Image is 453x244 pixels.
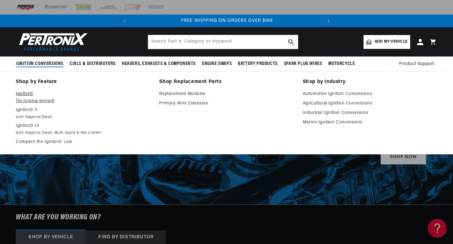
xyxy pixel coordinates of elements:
[148,35,298,49] input: Search Part #, Category or Keyword
[16,61,63,67] span: Ignition Conversions
[16,98,150,104] em: The Original Ignitor©
[119,57,199,71] summary: Headers, Exhausts & Components
[16,122,150,136] a: Ignitor© III with Adaptive Dwell, Multi-Spark & Rev Limiter
[16,90,150,104] a: Ignitor© The Original Ignitor©
[199,57,235,71] summary: Engine Swaps
[303,109,437,117] a: Industrial Ignition Conversions
[16,31,88,53] img: Pertronix
[16,106,150,121] a: Ignitor© II with Adaptive Dwell
[325,57,358,71] summary: Motorcycle
[118,15,131,27] button: Translation missing: en.sections.announcements.previous_announcement
[16,57,66,71] summary: Ignition Conversions
[70,61,116,67] span: Coils & Distributors
[399,61,434,68] span: Product Support
[381,150,426,164] a: SHOP NOW
[159,78,294,86] a: Shop Replacement Parts
[202,61,232,67] span: Engine Swaps
[131,17,323,24] div: Announcement
[16,114,150,121] em: with Adaptive Dwell
[238,61,278,67] span: Battery Products
[235,57,281,71] summary: Battery Products
[399,57,437,72] summary: Product Support
[303,90,437,98] a: Automotive Ignition Conversions
[303,78,437,86] a: Shop by Industry
[66,57,119,71] summary: Coils & Distributors
[16,122,150,130] p: Ignitor© III
[16,106,150,114] p: Ignitor© II
[16,78,150,86] a: Shop by Feature
[328,61,355,67] span: Motorcycle
[281,57,325,71] summary: Spark Plug Wires
[375,39,407,45] span: Add my vehicle
[303,119,437,126] a: Marine Ignition Conversions
[303,100,437,107] a: Agricultural Ignition Conversions
[284,61,322,67] span: Spark Plug Wires
[284,35,298,49] button: search button
[16,138,150,146] a: Compare the Ignitor© Line
[16,90,150,98] p: Ignitor©
[364,35,410,49] a: Add my vehicle
[322,15,335,27] button: Translation missing: en.sections.announcements.next_announcement
[16,130,150,136] em: with Adaptive Dwell, Multi-Spark & Rev Limiter
[159,100,294,107] a: Primary Wire Extension
[181,18,273,23] span: FREE SHIPPING ON ORDERS OVER $109
[131,17,323,24] div: 2 of 2
[159,90,294,98] a: Replacement Modules
[122,61,196,67] span: Headers, Exhausts & Components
